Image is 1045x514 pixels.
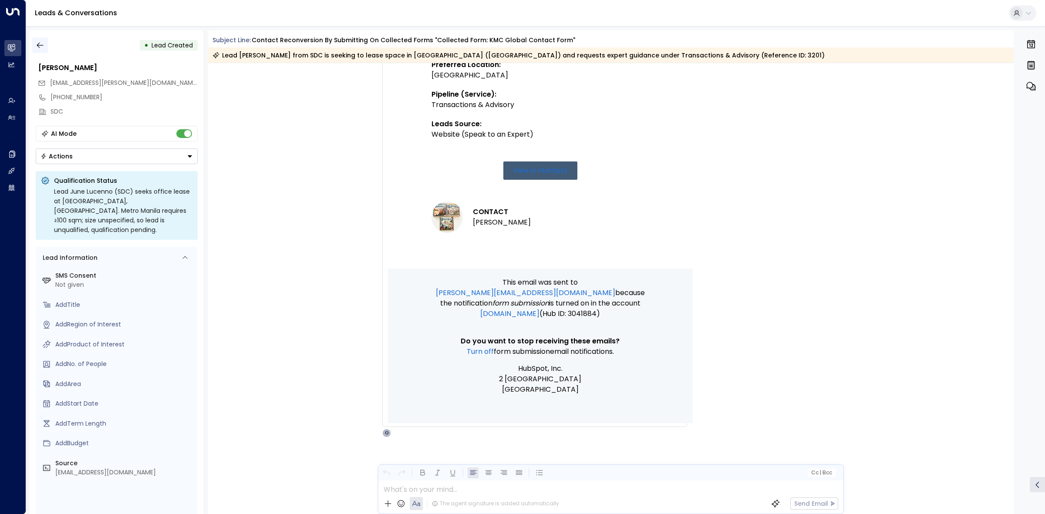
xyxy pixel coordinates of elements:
div: AddRegion of Interest [55,320,194,329]
button: Redo [396,467,407,478]
span: Form submission [492,298,549,309]
label: SMS Consent [55,271,194,280]
p: This email was sent to because the notification is turned on in the account (Hub ID: 3041884) [431,277,649,319]
div: AddStart Date [55,399,194,408]
button: Undo [381,467,392,478]
strong: Preferred Location: [431,60,501,70]
a: Leads & Conversations [35,8,117,18]
strong: Leads Source: [431,119,482,129]
span: | [819,470,821,476]
div: AddProduct of Interest [55,340,194,349]
a: [DOMAIN_NAME] [480,309,539,319]
div: AddNo. of People [55,359,194,369]
button: Actions [36,148,198,164]
div: Lead [PERSON_NAME] from SDC is seeking to lease space in [GEOGRAPHIC_DATA] ([GEOGRAPHIC_DATA]) an... [212,51,825,60]
div: [PERSON_NAME] [38,63,198,73]
div: AddArea [55,380,194,389]
strong: Pipeline (Service): [431,89,496,99]
div: Contact reconversion by submitting on Collected Forms "Collected form: KMC Global Contact Form" [252,36,575,45]
span: Cc Bcc [811,470,832,476]
span: Do you want to stop receiving these emails? [461,336,620,346]
a: Turn off [467,346,494,357]
span: Lead Created [152,41,193,50]
div: [PHONE_NUMBER] [51,93,198,102]
li: [PERSON_NAME] [473,217,531,228]
span: Form submission [494,346,550,357]
span: Subject Line: [212,36,251,44]
div: Lead June Lucenno (SDC) seeks office lease at [GEOGRAPHIC_DATA], [GEOGRAPHIC_DATA]. Metro Manila ... [54,187,192,235]
div: Button group with a nested menu [36,148,198,164]
span: [EMAIL_ADDRESS][PERSON_NAME][DOMAIN_NAME] [50,78,199,87]
p: HubSpot, Inc. 2 [GEOGRAPHIC_DATA] [GEOGRAPHIC_DATA] [431,363,649,395]
p: email notifications. [431,346,649,357]
div: The agent signature is added automatically [432,500,559,507]
a: View in HubSpot [503,161,577,180]
div: AddBudget [55,439,194,448]
div: AI Mode [51,129,77,138]
div: AddTitle [55,300,194,309]
label: Source [55,459,194,468]
div: AddTerm Length [55,419,194,428]
div: [EMAIL_ADDRESS][DOMAIN_NAME] [55,468,194,477]
p: Qualification Status [54,176,192,185]
div: Not given [55,280,194,289]
div: Lead Information [40,253,98,262]
button: Cc|Bcc [807,469,835,477]
div: Actions [40,152,73,160]
div: SDC [51,107,198,116]
div: O [382,429,391,437]
span: june.luceno@sdc.ph [50,78,198,87]
h3: CONTACT [473,207,531,217]
img: June Lucenno [431,202,463,233]
a: [PERSON_NAME][EMAIL_ADDRESS][DOMAIN_NAME] [436,288,615,298]
div: • [144,37,148,53]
